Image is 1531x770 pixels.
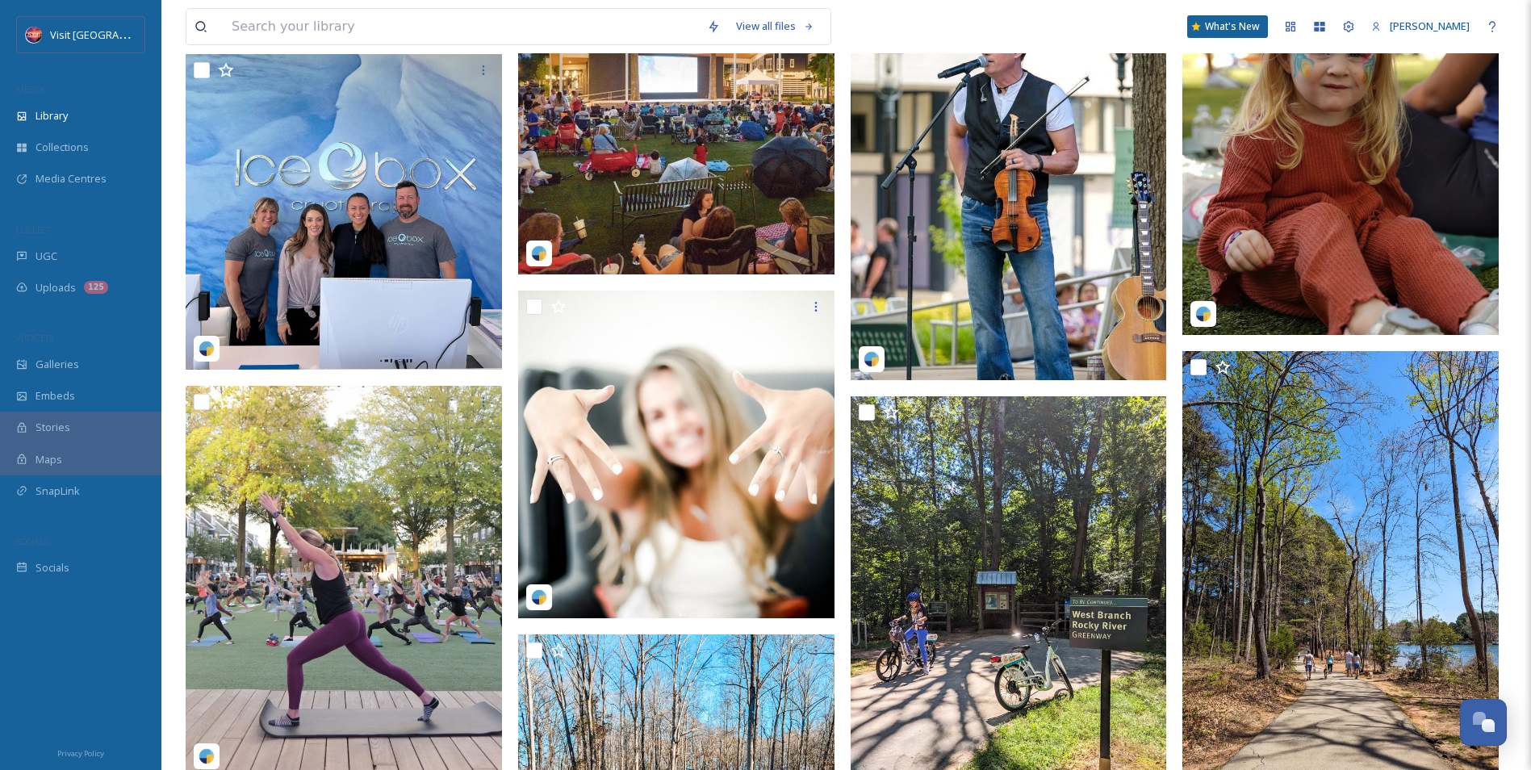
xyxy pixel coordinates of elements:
[1390,19,1470,33] span: [PERSON_NAME]
[531,589,547,605] img: snapsea-logo.png
[199,341,215,357] img: snapsea-logo.png
[57,748,104,759] span: Privacy Policy
[16,535,48,547] span: SOCIALS
[36,280,76,295] span: Uploads
[36,483,80,499] span: SnapLink
[1195,306,1211,322] img: snapsea-logo.png
[1460,699,1507,746] button: Open Chat
[84,281,108,294] div: 125
[518,291,835,618] img: birkdalevillagenc _01162024_18010452599321182.jpg
[1187,15,1268,38] a: What's New
[1363,10,1478,42] a: [PERSON_NAME]
[186,53,502,370] img: birkdalevillagenc _10222022_17948446607111299.jpg
[57,743,104,762] a: Privacy Policy
[199,748,215,764] img: snapsea-logo.png
[224,9,699,44] input: Search your library
[16,83,44,95] span: MEDIA
[36,140,89,155] span: Collections
[36,249,57,264] span: UGC
[16,224,51,236] span: COLLECT
[728,10,822,42] a: View all files
[36,171,107,186] span: Media Centres
[36,108,68,123] span: Library
[36,357,79,372] span: Galleries
[16,332,53,344] span: WIDGETS
[36,452,62,467] span: Maps
[26,27,42,43] img: Logo%20Image.png
[50,27,255,42] span: Visit [GEOGRAPHIC_DATA][PERSON_NAME]
[36,388,75,404] span: Embeds
[531,245,547,262] img: snapsea-logo.png
[36,420,70,435] span: Stories
[864,351,880,367] img: snapsea-logo.png
[36,560,69,575] span: Socials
